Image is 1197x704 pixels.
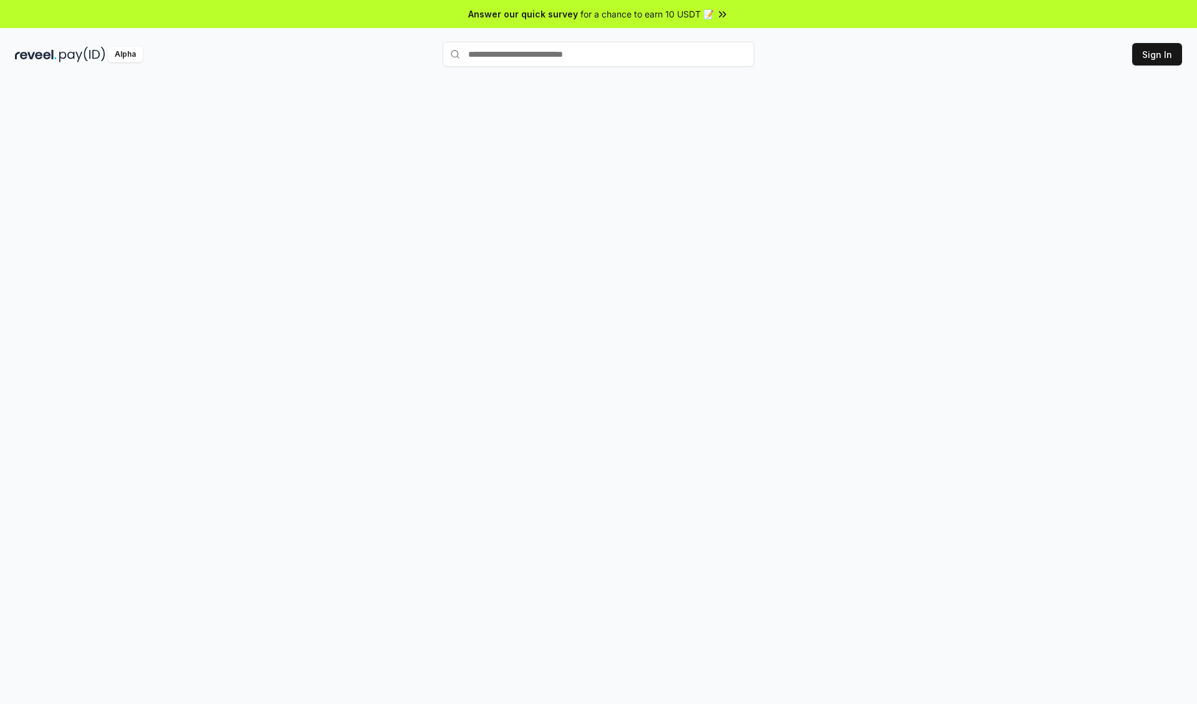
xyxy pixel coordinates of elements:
img: pay_id [59,47,105,62]
div: Alpha [108,47,143,62]
span: for a chance to earn 10 USDT 📝 [580,7,714,21]
img: reveel_dark [15,47,57,62]
span: Answer our quick survey [468,7,578,21]
button: Sign In [1132,43,1182,65]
